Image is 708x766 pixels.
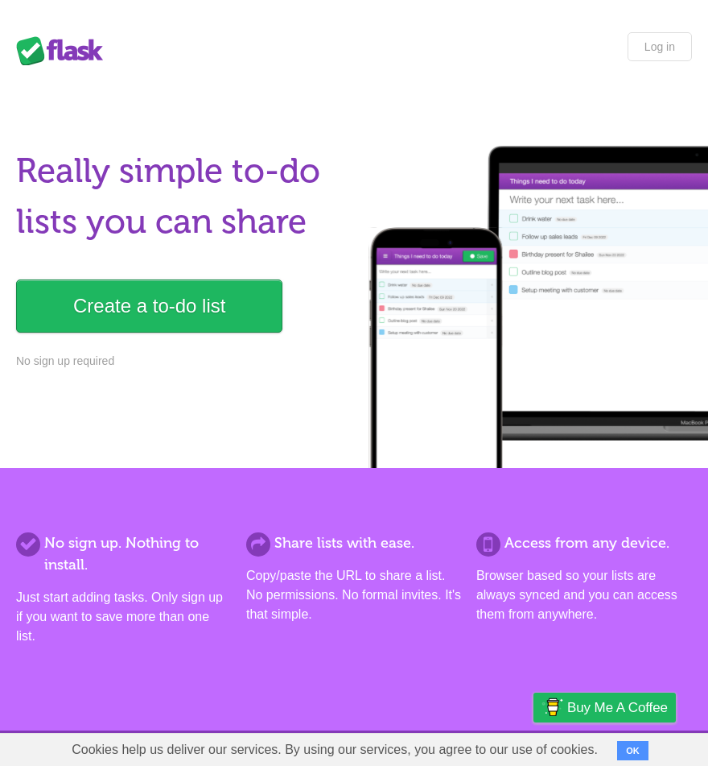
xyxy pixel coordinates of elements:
h1: Really simple to-do lists you can share [16,146,347,247]
h2: Access from any device. [476,532,692,554]
button: OK [617,741,648,760]
p: Copy/paste the URL to share a list. No permissions. No formal invites. It's that simple. [246,566,462,624]
h2: No sign up. Nothing to install. [16,532,232,576]
img: Buy me a coffee [541,694,563,721]
p: Just start adding tasks. Only sign up if you want to save more than one list. [16,588,232,646]
a: Create a to-do list [16,279,282,333]
span: Buy me a coffee [567,694,668,722]
div: Flask Lists [16,36,113,65]
a: Log in [628,32,692,61]
h2: Share lists with ease. [246,532,462,554]
p: No sign up required [16,353,347,370]
span: Cookies help us deliver our services. By using our services, you agree to our use of cookies. [56,734,614,766]
p: Browser based so your lists are always synced and you can access them from anywhere. [476,566,692,624]
a: Buy me a coffee [533,693,676,723]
